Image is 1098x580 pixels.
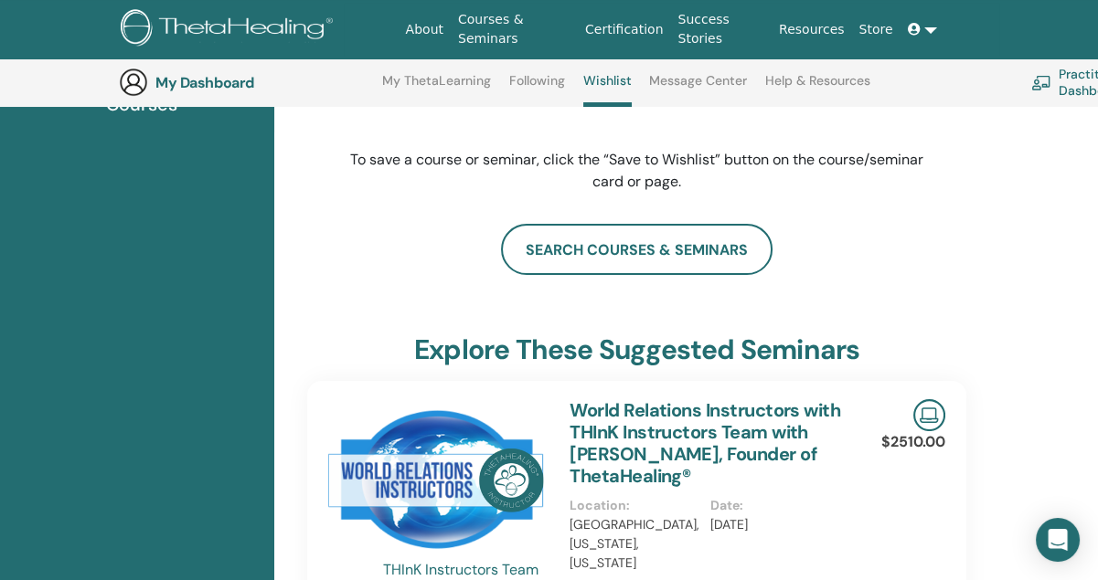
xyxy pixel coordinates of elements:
[570,398,840,488] a: World Relations Instructors with THInK Instructors Team with [PERSON_NAME], Founder of ThetaHealing®
[649,73,747,102] a: Message Center
[399,13,451,47] a: About
[670,3,772,56] a: Success Stories
[765,73,870,102] a: Help & Resources
[570,515,698,573] p: [GEOGRAPHIC_DATA], [US_STATE], [US_STATE]
[382,73,491,102] a: My ThetaLearning
[1031,75,1051,90] img: chalkboard-teacher.svg
[578,13,670,47] a: Certification
[881,431,945,453] p: $2510.00
[509,73,565,102] a: Following
[710,515,839,534] p: [DATE]
[852,13,901,47] a: Store
[570,496,698,515] p: Location :
[583,73,632,107] a: Wishlist
[121,9,339,50] img: logo.png
[772,13,852,47] a: Resources
[323,399,548,565] img: World Relations Instructors
[119,68,148,97] img: generic-user-icon.jpg
[414,333,859,366] h3: explore these suggested seminars
[155,74,338,91] h3: My Dashboard
[913,399,945,431] img: Live Online Seminar
[501,224,773,275] a: search courses & seminars
[451,3,578,56] a: Courses & Seminars
[710,496,839,515] p: Date :
[1036,518,1080,562] div: Open Intercom Messenger
[349,149,925,193] p: To save a course or seminar, click the “Save to Wishlist” button on the course/seminar card or page.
